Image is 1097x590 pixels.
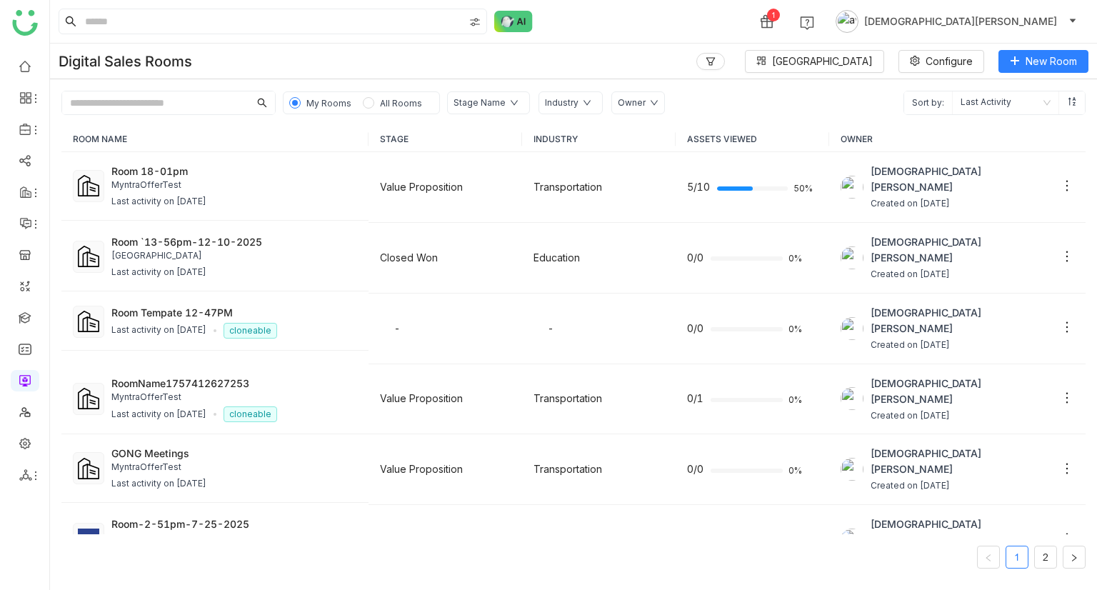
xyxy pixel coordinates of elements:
[111,179,357,192] div: MyntraOfferTest
[836,10,858,33] img: avatar
[871,164,1053,195] span: [DEMOGRAPHIC_DATA][PERSON_NAME]
[111,516,357,531] div: Room-2-51pm-7-25-2025
[871,479,1053,493] span: Created on [DATE]
[111,531,357,545] div: United Oil Plant Standby Generators
[998,50,1088,73] button: New Room
[687,391,703,406] span: 0/1
[841,176,863,199] img: 684a9b06de261c4b36a3cf65
[494,11,533,32] img: ask-buddy-normal.svg
[687,321,703,336] span: 0/0
[841,529,863,551] img: 684a9b06de261c4b36a3cf65
[841,458,863,481] img: 684a9b06de261c4b36a3cf65
[687,532,703,548] span: 1/3
[841,246,863,269] img: 684a9b06de261c4b36a3cf65
[522,126,676,152] th: INDUSTRY
[1063,546,1086,569] button: Next Page
[111,376,357,391] div: RoomName1757412627253
[111,408,206,421] div: Last activity on [DATE]
[111,477,206,491] div: Last activity on [DATE]
[111,266,206,279] div: Last activity on [DATE]
[1006,546,1028,568] a: 1
[380,392,463,404] span: Value Proposition
[772,54,873,69] span: [GEOGRAPHIC_DATA]
[800,16,814,30] img: help.svg
[534,392,602,404] span: Transportation
[545,96,578,110] div: Industry
[548,322,553,334] span: -
[829,126,1086,152] th: OWNER
[534,251,580,264] span: Education
[111,391,357,404] div: MyntraOfferTest
[380,463,463,475] span: Value Proposition
[898,50,984,73] button: Configure
[380,251,438,264] span: Closed Won
[306,98,351,109] span: My Rooms
[1035,546,1056,568] a: 2
[745,50,884,73] button: [GEOGRAPHIC_DATA]
[59,53,192,70] div: Digital Sales Rooms
[926,54,973,69] span: Configure
[1006,546,1028,569] li: 1
[111,195,206,209] div: Last activity on [DATE]
[788,254,806,263] span: 0%
[871,446,1053,477] span: [DEMOGRAPHIC_DATA][PERSON_NAME]
[369,126,522,152] th: STAGE
[687,461,703,477] span: 0/0
[534,463,602,475] span: Transportation
[469,16,481,28] img: search-type.svg
[111,164,357,179] div: Room 18-01pm
[380,181,463,193] span: Value Proposition
[687,179,710,195] span: 5/10
[380,534,452,546] span: Needs Analysis
[111,461,357,474] div: MyntraOfferTest
[871,268,1053,281] span: Created on [DATE]
[767,9,780,21] div: 1
[871,197,1053,211] span: Created on [DATE]
[788,325,806,334] span: 0%
[904,91,952,114] span: Sort by:
[224,323,277,339] nz-tag: cloneable
[687,250,703,266] span: 0/0
[793,184,811,193] span: 50%
[111,305,357,320] div: Room Tempate 12-47PM
[871,305,1053,336] span: [DEMOGRAPHIC_DATA][PERSON_NAME]
[871,339,1053,352] span: Created on [DATE]
[864,14,1057,29] span: [DEMOGRAPHIC_DATA][PERSON_NAME]
[111,324,206,337] div: Last activity on [DATE]
[111,446,357,461] div: GONG Meetings
[534,181,602,193] span: Transportation
[841,387,863,410] img: 684a9b06de261c4b36a3cf65
[111,249,357,263] div: [GEOGRAPHIC_DATA]
[788,466,806,475] span: 0%
[380,98,422,109] span: All Rooms
[833,10,1080,33] button: [DEMOGRAPHIC_DATA][PERSON_NAME]
[61,126,369,152] th: ROOM NAME
[394,322,400,334] span: -
[841,317,863,340] img: 684a9b06de261c4b36a3cf65
[676,126,829,152] th: ASSETS VIEWED
[871,409,1053,423] span: Created on [DATE]
[1026,54,1077,69] span: New Room
[1034,546,1057,569] li: 2
[224,406,277,422] nz-tag: cloneable
[977,546,1000,569] button: Previous Page
[12,10,38,36] img: logo
[871,234,1053,266] span: [DEMOGRAPHIC_DATA][PERSON_NAME]
[871,516,1053,548] span: [DEMOGRAPHIC_DATA][PERSON_NAME]
[788,396,806,404] span: 0%
[454,96,506,110] div: Stage Name
[618,96,646,110] div: Owner
[871,376,1053,407] span: [DEMOGRAPHIC_DATA][PERSON_NAME]
[961,91,1051,114] nz-select-item: Last Activity
[534,534,567,546] span: Energy
[111,234,357,249] div: Room `13-56pm-12-10-2025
